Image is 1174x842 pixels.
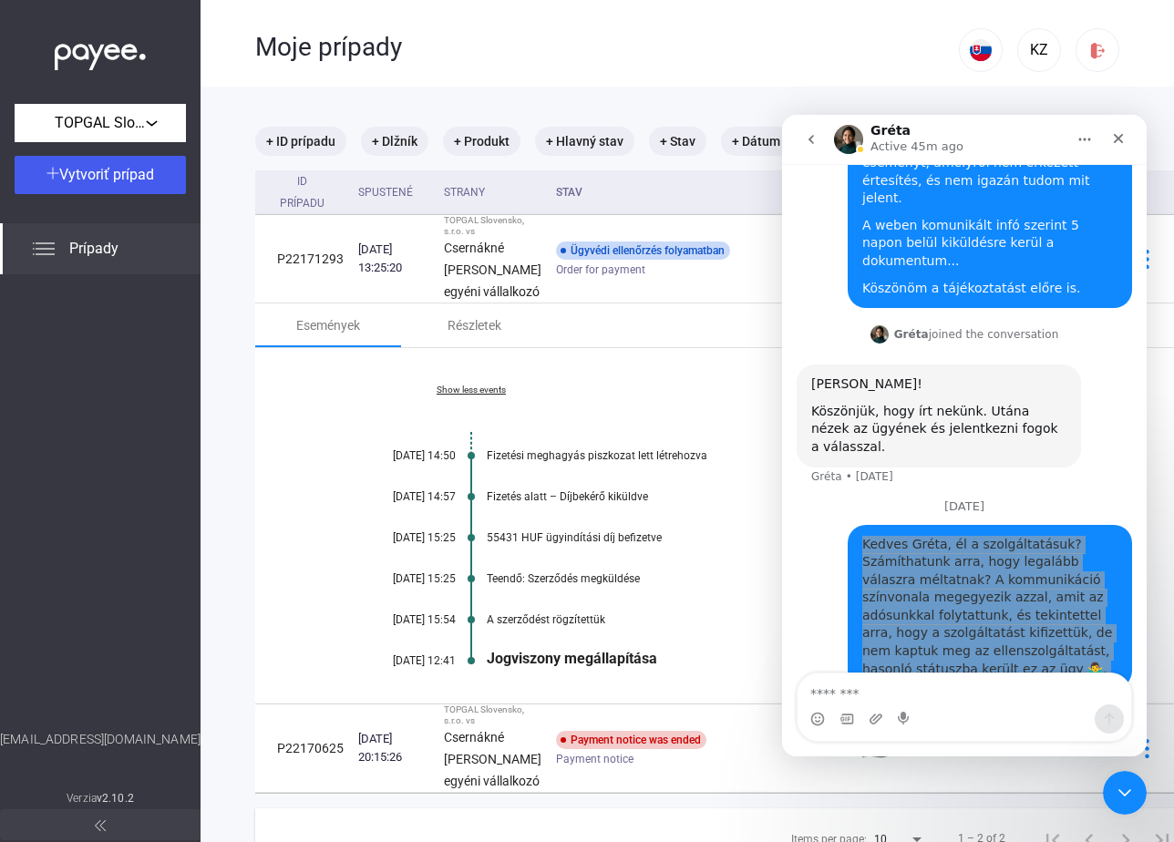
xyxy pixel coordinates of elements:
button: KZ [1017,28,1061,72]
a: Show less events [346,385,596,395]
button: Vytvoriť prípad [15,156,186,194]
div: Kedves Gréta, él a szolgáltatásuk? Számíthatunk arra, hogy legalább válaszra méltatnak? A kommuni... [80,421,335,564]
img: Profile image for Gréta [88,210,107,229]
div: [DATE] 15:54 [346,613,456,626]
button: more-blue [1128,240,1166,278]
div: Gréta says… [15,208,350,250]
div: Fizetés alatt – Díjbekérő kiküldve [487,490,1097,503]
th: Stav [549,170,854,215]
div: Teendő: Szerződés megküldése [487,572,1097,585]
div: joined the conversation [112,211,277,228]
span: Order for payment [556,259,645,281]
div: Fizetési meghagyás piszkozat lett létrehozva [487,449,1097,462]
span: Vytvoriť prípad [59,166,154,183]
div: [DATE] 12:41 [346,654,456,667]
div: [DATE] 15:25 [346,531,456,544]
div: Moje prípady [255,32,959,63]
div: Payment notice was ended [556,731,706,749]
img: white-payee-white-dot.svg [55,34,146,71]
b: Gréta [112,213,147,226]
img: list.svg [33,238,55,260]
button: logout-red [1076,28,1119,72]
div: [DATE] [15,385,350,410]
div: Spustené [358,181,413,203]
div: A weben komunikált infó szerint 5 napon belül kiküldésre kerül a dokumentum... [80,102,335,156]
div: [DATE] 14:50 [346,449,456,462]
div: ID prípadu [277,170,327,214]
span: Payment notice [556,748,633,770]
div: [DATE] 20:15:26 [358,730,429,766]
td: P22170625 [255,704,351,793]
div: Gréta • [DATE] [29,356,111,367]
img: more-blue [1138,739,1157,758]
div: A szerződést rögzítettük [487,613,1097,626]
img: more-blue [1138,250,1157,269]
textarea: Message… [15,559,349,590]
div: [DATE] 14:57 [346,490,456,503]
button: Send a message… [313,590,342,619]
div: Jogviszony megállapítása [487,650,1097,667]
button: Start recording [116,597,130,611]
mat-chip: + Hlavný stav [535,127,634,156]
img: SK [970,39,992,61]
div: Köszönjük, hogy írt nekünk. Utána nézek az ügyének és jelentkezni fogok a válasszal. [29,288,284,342]
div: KZ [1024,39,1055,61]
div: Események [296,314,360,336]
div: [PERSON_NAME]!Köszönjük, hogy írt nekünk. Utána nézek az ügyének és jelentkezni fogok a válasszal... [15,250,299,352]
button: Gif picker [57,597,72,611]
span: TOPGAL Slovensko, s.r.o. [55,112,146,134]
mat-chip: + Dátum začiatku [721,127,843,156]
div: ID prípadu [277,170,344,214]
img: logout-red [1088,41,1107,60]
button: TOPGAL Slovensko, s.r.o. [15,104,186,142]
mat-chip: + Dlžník [361,127,428,156]
iframe: Intercom live chat [782,115,1147,756]
div: Köszönöm a tájékoztatást előre is. [80,165,335,183]
div: Strany [444,181,541,203]
button: SK [959,28,1003,72]
div: 55431 HUF ügyindítási díj befizetve [487,531,1097,544]
div: TOPGAL Slovensko, s.r.o. vs [444,704,541,726]
div: Strany [444,181,485,203]
div: [DATE] 13:25:20 [358,241,429,277]
strong: v2.10.2 [97,792,134,805]
div: Korcsmáros says… [15,410,350,597]
span: Prípady [69,238,118,260]
mat-chip: + Stav [649,127,706,156]
div: Gréta says… [15,250,350,385]
div: Ügyvédi ellenőrzés folyamatban [556,241,730,260]
strong: Csernákné [PERSON_NAME] egyéni vállalkozó [444,730,541,788]
img: plus-white.svg [46,167,59,180]
img: arrow-double-left-grey.svg [95,820,106,831]
mat-chip: + ID prípadu [255,127,346,156]
div: [DATE] 15:25 [346,572,456,585]
div: TOPGAL Slovensko, s.r.o. vs [444,215,541,237]
td: P22171293 [255,215,351,303]
div: [PERSON_NAME]! [29,261,284,279]
div: Kedves Gréta, él a szolgáltatásuk? Számíthatunk arra, hogy legalább válaszra méltatnak? A kommuni... [66,410,350,575]
button: more-blue [1128,729,1166,767]
strong: Csernákné [PERSON_NAME] egyéni vállalkozó [444,241,541,299]
button: Emoji picker [28,597,43,611]
mat-chip: + Produkt [443,127,520,156]
button: Upload attachment [87,597,101,611]
div: Részletek [448,314,501,336]
iframe: Intercom live chat [1103,771,1147,815]
div: Spustené [358,181,429,203]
